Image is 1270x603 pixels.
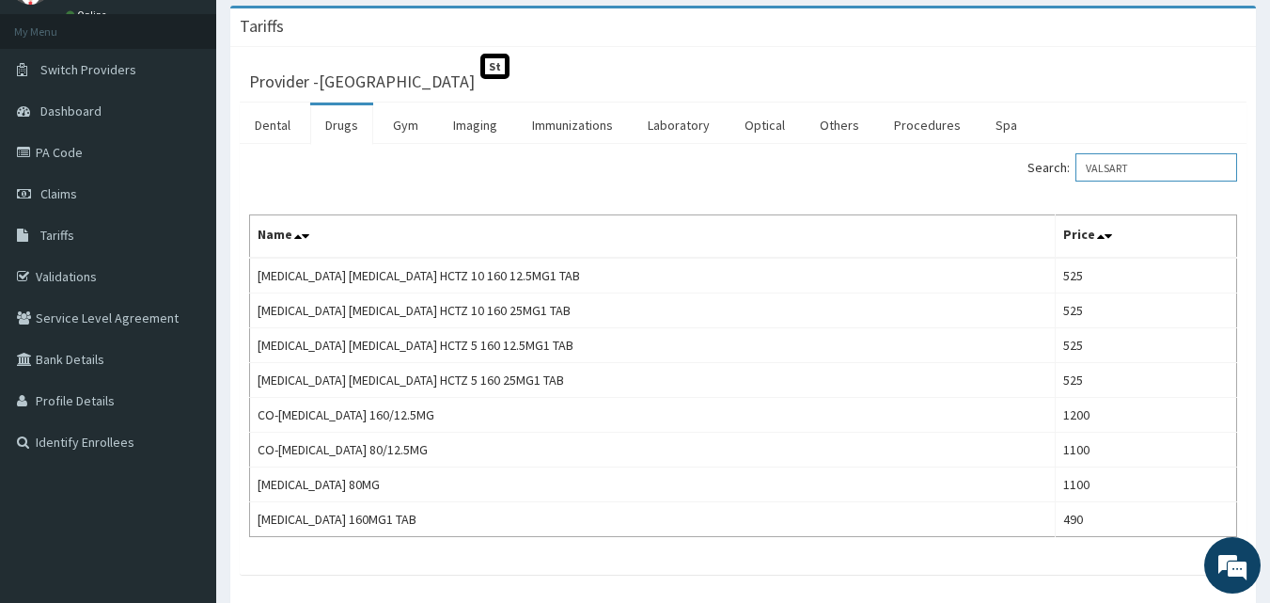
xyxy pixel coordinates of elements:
[1027,153,1237,182] label: Search:
[310,105,373,145] a: Drugs
[517,105,628,145] a: Immunizations
[35,94,76,141] img: d_794563401_company_1708531726252_794563401
[249,73,475,90] h3: Provider - [GEOGRAPHIC_DATA]
[980,105,1032,145] a: Spa
[308,9,353,55] div: Minimize live chat window
[1056,258,1237,294] td: 525
[250,502,1056,537] td: [MEDICAL_DATA] 160MG1 TAB
[1056,398,1237,433] td: 1200
[250,215,1056,259] th: Name
[250,433,1056,468] td: CO-[MEDICAL_DATA] 80/12.5MG
[1056,468,1237,502] td: 1100
[250,468,1056,502] td: [MEDICAL_DATA] 80MG
[480,54,510,79] span: St
[1056,215,1237,259] th: Price
[879,105,976,145] a: Procedures
[438,105,512,145] a: Imaging
[729,105,800,145] a: Optical
[1056,433,1237,468] td: 1100
[1056,294,1237,328] td: 525
[240,105,306,145] a: Dental
[40,185,77,202] span: Claims
[633,105,725,145] a: Laboratory
[1056,502,1237,537] td: 490
[250,363,1056,398] td: [MEDICAL_DATA] [MEDICAL_DATA] HCTZ 5 160 25MG1 TAB
[250,328,1056,363] td: [MEDICAL_DATA] [MEDICAL_DATA] HCTZ 5 160 12.5MG1 TAB
[66,8,111,22] a: Online
[250,258,1056,294] td: [MEDICAL_DATA] [MEDICAL_DATA] HCTZ 10 160 12.5MG1 TAB
[1056,363,1237,398] td: 525
[40,227,74,244] span: Tariffs
[40,103,102,119] span: Dashboard
[378,105,433,145] a: Gym
[240,18,284,35] h3: Tariffs
[250,294,1056,328] td: [MEDICAL_DATA] [MEDICAL_DATA] HCTZ 10 160 25MG1 TAB
[250,398,1056,433] td: CO-[MEDICAL_DATA] 160/12.5MG
[40,61,136,78] span: Switch Providers
[1075,153,1237,182] input: Search:
[1056,328,1237,363] td: 525
[98,105,316,130] div: Chat with us now
[805,105,874,145] a: Others
[9,403,358,468] textarea: Type your message and hit 'Enter'
[109,182,259,372] span: We're online!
